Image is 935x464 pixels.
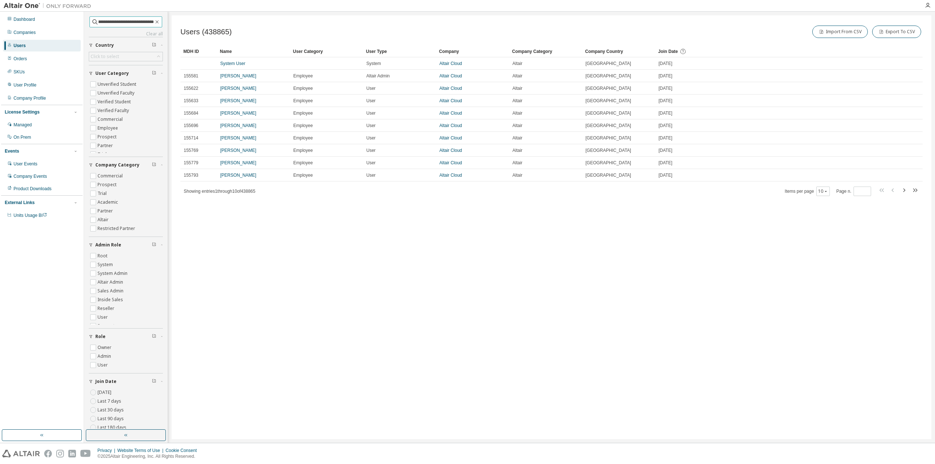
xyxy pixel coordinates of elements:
span: Join Date [658,49,678,54]
label: User [98,361,109,369]
span: [DATE] [659,98,672,104]
span: Employee [293,160,313,166]
button: Export To CSV [872,26,921,38]
label: Academic [98,198,119,207]
span: Employee [293,147,313,153]
label: Sales Admin [98,287,125,295]
label: Trial [98,189,108,198]
label: Prospect [98,133,118,141]
span: Employee [293,98,313,104]
span: Role [95,334,106,340]
div: On Prem [14,134,31,140]
span: User [366,147,375,153]
span: Employee [293,135,313,141]
div: Name [220,46,287,57]
span: Employee [293,123,313,129]
a: [PERSON_NAME] [220,123,256,128]
a: Altair Cloud [439,61,462,66]
label: Prospect [98,180,118,189]
label: Root [98,252,109,260]
a: Clear all [89,31,163,37]
span: Altair [512,160,522,166]
div: Users [14,43,26,49]
div: Orders [14,56,27,62]
span: Clear filter [152,334,156,340]
span: Items per page [785,187,830,196]
span: 155581 [184,73,198,79]
label: Commercial [98,172,124,180]
div: Company Events [14,173,47,179]
span: Clear filter [152,379,156,384]
span: Employee [293,110,313,116]
label: Last 90 days [98,414,125,423]
div: Dashboard [14,16,35,22]
span: Altair [512,98,522,104]
span: [GEOGRAPHIC_DATA] [585,61,631,66]
span: Altair [512,147,522,153]
label: Admin [98,352,112,361]
span: Page n. [836,187,871,196]
img: instagram.svg [56,450,64,457]
label: Support [98,322,116,330]
label: Partner [98,207,114,215]
a: [PERSON_NAME] [220,135,256,141]
div: External Links [5,200,35,206]
span: Clear filter [152,242,156,248]
span: User Category [95,70,129,76]
span: Clear filter [152,42,156,48]
div: Website Terms of Use [117,448,165,453]
a: [PERSON_NAME] [220,160,256,165]
img: facebook.svg [44,450,52,457]
span: User [366,85,375,91]
a: Altair Cloud [439,111,462,116]
a: [PERSON_NAME] [220,86,256,91]
div: User Profile [14,82,37,88]
button: Role [89,329,163,345]
a: Altair Cloud [439,98,462,103]
button: Admin Role [89,237,163,253]
label: Owner [98,343,113,352]
span: 155633 [184,98,198,104]
div: SKUs [14,69,25,75]
span: [GEOGRAPHIC_DATA] [585,160,631,166]
label: Last 30 days [98,406,125,414]
span: Altair Admin [366,73,390,79]
a: Altair Cloud [439,148,462,153]
span: [DATE] [659,73,672,79]
label: User [98,313,109,322]
span: Users (438865) [180,28,232,36]
label: Partner [98,141,114,150]
span: Showing entries 1 through 10 of 438865 [184,189,255,194]
span: User [366,172,375,178]
span: Altair [512,85,522,91]
label: Last 7 days [98,397,123,406]
label: Unverified Faculty [98,89,136,97]
span: User [366,110,375,116]
span: [DATE] [659,147,672,153]
label: System [98,260,114,269]
span: Altair [512,172,522,178]
a: Altair Cloud [439,73,462,78]
div: Managed [14,122,32,128]
div: User Events [14,161,37,167]
span: [GEOGRAPHIC_DATA] [585,73,631,79]
span: Clear filter [152,70,156,76]
span: Altair [512,110,522,116]
a: [PERSON_NAME] [220,98,256,103]
label: Restricted Partner [98,224,137,233]
div: Companies [14,30,36,35]
p: © 2025 Altair Engineering, Inc. All Rights Reserved. [98,453,201,460]
span: [DATE] [659,172,672,178]
a: Altair Cloud [439,123,462,128]
label: Employee [98,124,119,133]
label: Trial [98,150,108,159]
img: youtube.svg [80,450,91,457]
span: 155684 [184,110,198,116]
span: [DATE] [659,135,672,141]
span: Join Date [95,379,117,384]
a: System User [220,61,245,66]
div: Company Profile [14,95,46,101]
span: Clear filter [152,162,156,168]
img: altair_logo.svg [2,450,40,457]
span: Employee [293,73,313,79]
